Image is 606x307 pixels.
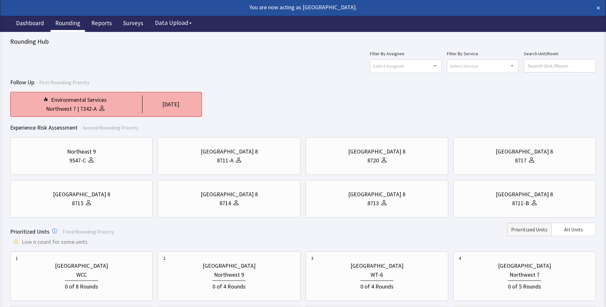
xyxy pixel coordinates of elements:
span: All Units [564,226,583,233]
button: Prioritized Units [507,223,551,236]
div: [GEOGRAPHIC_DATA] 8 [201,147,258,156]
div: You are now acting as [GEOGRAPHIC_DATA]. [6,3,541,12]
div: Northwest 9 [214,270,244,279]
button: All Units [551,223,596,236]
input: Search Unit/Room [524,59,596,72]
div: 8713 [367,199,379,208]
label: Filter By Service [447,50,519,57]
span: Second Rounding Priority [83,124,138,131]
div: WCC [76,270,87,279]
div: [GEOGRAPHIC_DATA] 8 [53,190,110,199]
div: 0 of 4 Rounds [212,281,246,291]
div: 8714 [219,199,231,208]
span: Select Service [450,62,478,70]
label: Search Unit/Room [524,50,596,57]
div: 1 [16,255,18,261]
div: [DATE] [162,100,179,109]
button: Data Upload [151,17,196,29]
div: 0 of 8 Rounds [65,281,98,291]
div: WT-6 [371,270,383,279]
a: Rounding [50,16,85,32]
div: Follow Up [10,78,596,87]
span: Select Assignee [373,62,404,70]
span: Prioritized Units [10,228,50,235]
div: [GEOGRAPHIC_DATA] 8 [496,147,553,156]
div: Environmental Services [51,95,107,104]
div: 8711-B [512,199,529,208]
a: Dashboard [11,16,49,32]
div: [GEOGRAPHIC_DATA] 8 [496,190,553,199]
span: Low n count for some units [22,237,88,246]
div: [GEOGRAPHIC_DATA] [55,261,108,270]
div: 8720 [367,156,379,165]
div: 9547-C [69,156,86,165]
div: 3 [311,255,313,261]
span: Prioritized Units [511,226,548,233]
div: 4 [459,255,461,261]
a: Surveys [118,16,148,32]
div: 2 [163,255,165,261]
div: [GEOGRAPHIC_DATA] [203,261,256,270]
span: Third Rounding Priority [62,228,114,235]
div: Northwest 7 [510,270,540,279]
div: 7342-A [80,104,97,113]
div: Experience Risk Assessment [10,123,596,132]
div: 8711-A [217,156,234,165]
div: [GEOGRAPHIC_DATA] 8 [348,190,405,199]
div: [GEOGRAPHIC_DATA] 8 [348,147,405,156]
div: 0 of 4 Rounds [360,281,394,291]
div: Northeast 9 [67,147,96,156]
span: First Rounding Priority [39,79,89,86]
div: | [76,104,80,113]
div: Northwest 7 [46,104,76,113]
button: × [596,3,600,13]
div: 8717 [515,156,526,165]
a: Reports [87,16,117,32]
div: [GEOGRAPHIC_DATA] 8 [201,190,258,199]
div: [GEOGRAPHIC_DATA] [498,261,551,270]
div: [GEOGRAPHIC_DATA] [350,261,403,270]
label: Filter By Assignee [370,50,442,57]
div: Rounding Hub [10,37,596,46]
div: 8715 [72,199,83,208]
div: 0 of 5 Rounds [508,281,541,291]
